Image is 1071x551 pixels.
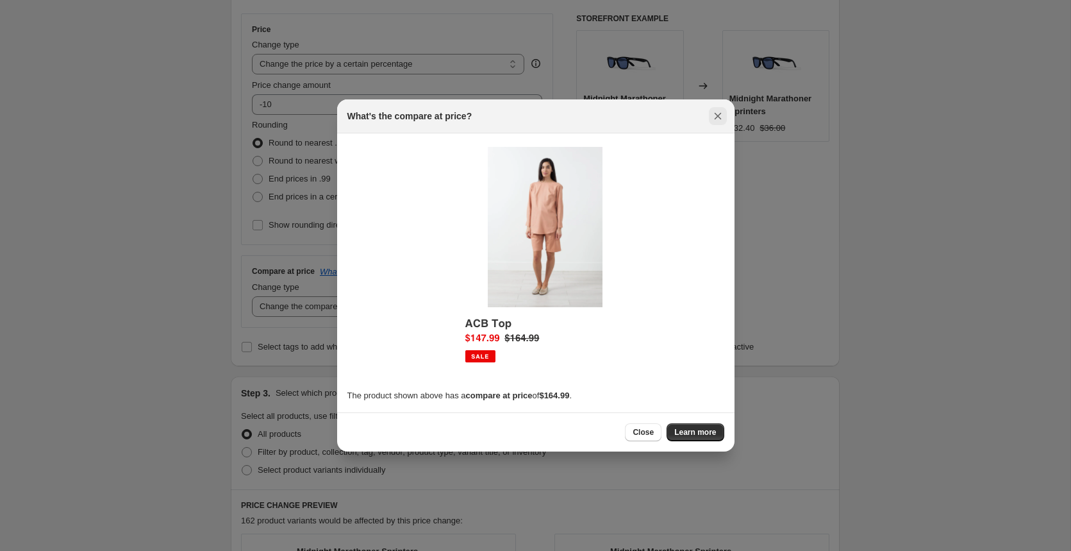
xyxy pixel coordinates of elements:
p: The product shown above has a of . [347,389,724,402]
h2: What's the compare at price? [347,110,472,123]
span: Close [633,427,654,437]
b: compare at price [466,391,533,400]
span: Learn more [674,427,716,437]
b: $164.99 [539,391,569,400]
button: Close [625,423,661,441]
button: Close [709,107,727,125]
img: Compare at price example [456,144,615,379]
a: Learn more [667,423,724,441]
